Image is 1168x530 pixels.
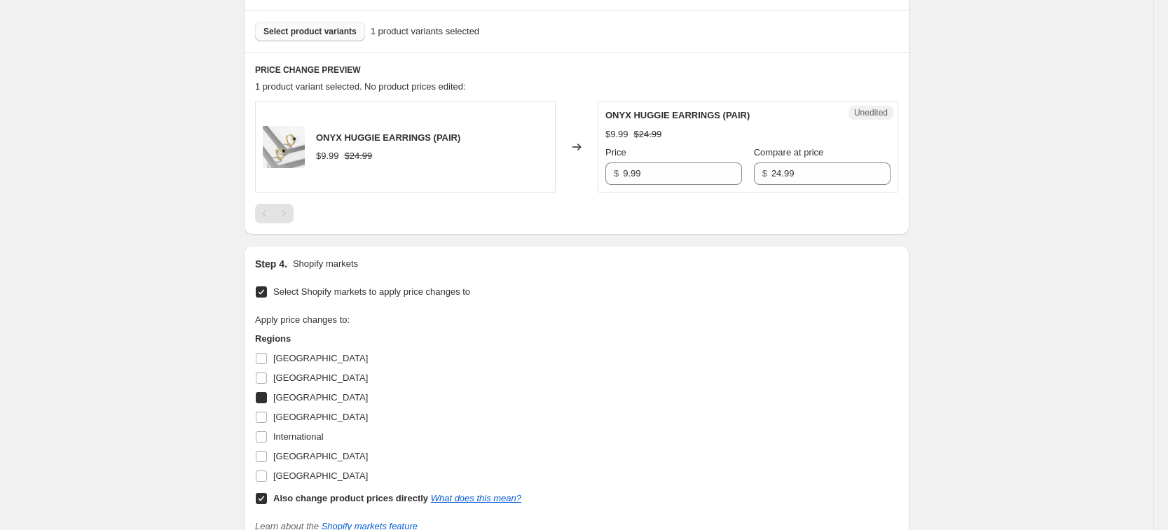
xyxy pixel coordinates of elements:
img: 14_e6d6a74e-a75a-4a84-8fec-0f301da35c8e_80x.png [263,126,305,168]
span: Price [605,147,626,158]
span: 1 product variant selected. No product prices edited: [255,81,466,92]
strike: $24.99 [634,127,662,141]
strike: $24.99 [345,149,373,163]
span: $ [762,168,767,179]
span: International [273,431,324,442]
span: Select Shopify markets to apply price changes to [273,286,470,297]
span: ONYX HUGGIE EARRINGS (PAIR) [316,132,460,143]
a: What does this mean? [431,493,521,503]
span: [GEOGRAPHIC_DATA] [273,353,368,363]
span: ONYX HUGGIE EARRINGS (PAIR) [605,110,750,120]
span: Unedited [854,107,888,118]
div: $9.99 [316,149,339,163]
b: Also change product prices directly [273,493,428,503]
span: $ [614,168,619,179]
span: [GEOGRAPHIC_DATA] [273,392,368,403]
span: [GEOGRAPHIC_DATA] [273,470,368,481]
span: Compare at price [754,147,824,158]
div: $9.99 [605,127,628,141]
span: Apply price changes to: [255,314,350,325]
h3: Regions [255,332,521,346]
h2: Step 4. [255,257,287,271]
span: [GEOGRAPHIC_DATA] [273,412,368,422]
span: 1 product variants selected [371,25,479,39]
span: [GEOGRAPHIC_DATA] [273,372,368,383]
nav: Pagination [255,204,294,223]
span: [GEOGRAPHIC_DATA] [273,451,368,461]
button: Select product variants [255,22,365,41]
p: Shopify markets [293,257,358,271]
span: Select product variants [263,26,357,37]
h6: PRICE CHANGE PREVIEW [255,64,898,76]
